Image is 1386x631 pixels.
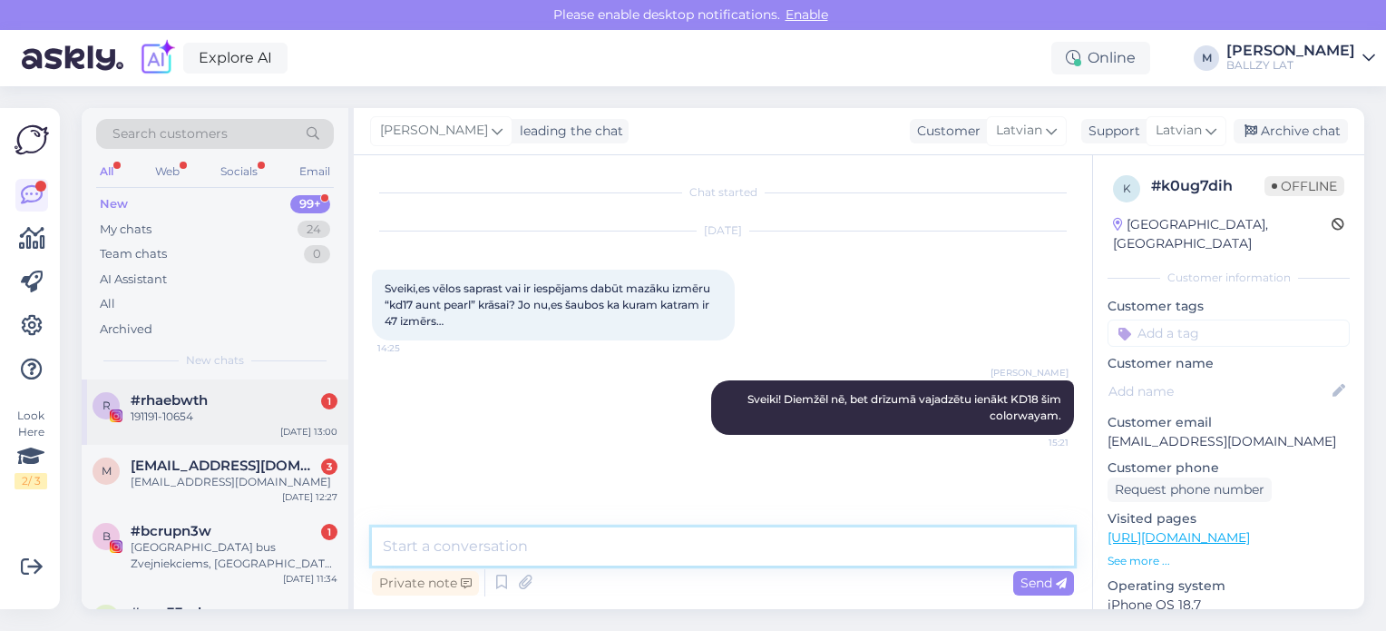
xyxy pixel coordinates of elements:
img: Askly Logo [15,123,49,157]
div: [GEOGRAPHIC_DATA], [GEOGRAPHIC_DATA] [1113,215,1332,253]
p: [EMAIL_ADDRESS][DOMAIN_NAME] [1108,432,1350,451]
span: maya.peckureva@gmail.com [131,458,319,474]
div: AI Assistant [100,271,167,289]
div: 191191-10654 [131,409,337,425]
div: Private note [372,571,479,596]
p: iPhone OS 18.7 [1108,596,1350,615]
span: Search customers [112,124,228,143]
div: [DATE] 13:00 [280,425,337,439]
span: [PERSON_NAME] [380,121,488,141]
p: Customer tags [1108,297,1350,316]
div: Archive chat [1234,119,1348,143]
span: Sveiki,es vēlos saprast vai ir iespējams dabūt mazāku izmēru “kd17 aunt pearl” krāsai? Jo nu,es š... [385,281,713,328]
div: Request phone number [1108,478,1272,502]
div: 1 [321,393,337,409]
span: m [102,464,112,478]
div: [GEOGRAPHIC_DATA] bus Zvejniekciems, [GEOGRAPHIC_DATA] , tā mana deklarētā vieta [131,539,337,572]
p: Customer phone [1108,458,1350,478]
p: Visited pages [1108,509,1350,528]
div: 1 [321,524,337,540]
span: Sveiki! Diemžēl nē, bet drīzumā vajadzētu ienākt KD18 šim colorwayam. [747,392,1064,422]
span: #ouc33qdw [131,605,214,621]
span: 15:21 [1000,436,1069,449]
div: [DATE] 11:34 [283,572,337,586]
p: Operating system [1108,577,1350,596]
div: New [100,195,128,213]
input: Add a tag [1108,320,1350,347]
img: explore-ai [138,39,176,77]
span: Enable [780,6,834,23]
div: # k0ug7dih [1151,175,1264,197]
div: [PERSON_NAME] [1226,44,1355,58]
div: Support [1081,122,1140,141]
div: My chats [100,221,151,239]
div: [EMAIL_ADDRESS][DOMAIN_NAME] [131,474,337,490]
div: Web [151,160,183,183]
div: 99+ [290,195,330,213]
div: Archived [100,320,152,339]
div: All [100,295,115,313]
div: Chat started [372,184,1074,201]
div: Socials [217,160,261,183]
div: 0 [304,245,330,263]
p: Customer email [1108,413,1350,432]
p: See more ... [1108,553,1350,569]
div: 24 [298,221,330,239]
div: leading the chat [512,122,623,141]
span: b [102,529,111,543]
a: [URL][DOMAIN_NAME] [1108,529,1250,546]
div: Customer information [1108,270,1350,286]
a: Explore AI [183,43,288,74]
div: Look Here [15,408,47,489]
div: 3 [321,458,337,475]
div: All [96,160,117,183]
div: M [1194,45,1219,71]
div: [DATE] [372,222,1074,239]
div: BALLZY LAT [1226,58,1355,73]
span: #rhaebwth [131,392,208,409]
input: Add name [1108,381,1329,401]
span: Offline [1264,176,1344,196]
span: k [1123,182,1131,195]
div: Online [1051,42,1150,74]
div: Customer [910,122,981,141]
div: 2 / 3 [15,473,47,489]
span: #bcrupn3w [131,523,211,539]
span: Latvian [996,121,1042,141]
span: Send [1020,575,1067,591]
span: r [102,399,111,412]
span: Latvian [1156,121,1202,141]
div: Team chats [100,245,167,263]
span: [PERSON_NAME] [991,366,1069,380]
div: [DATE] 12:27 [282,490,337,504]
a: [PERSON_NAME]BALLZY LAT [1226,44,1375,73]
p: Customer name [1108,354,1350,373]
span: New chats [186,352,244,369]
div: Email [296,160,334,183]
span: 14:25 [377,341,445,355]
